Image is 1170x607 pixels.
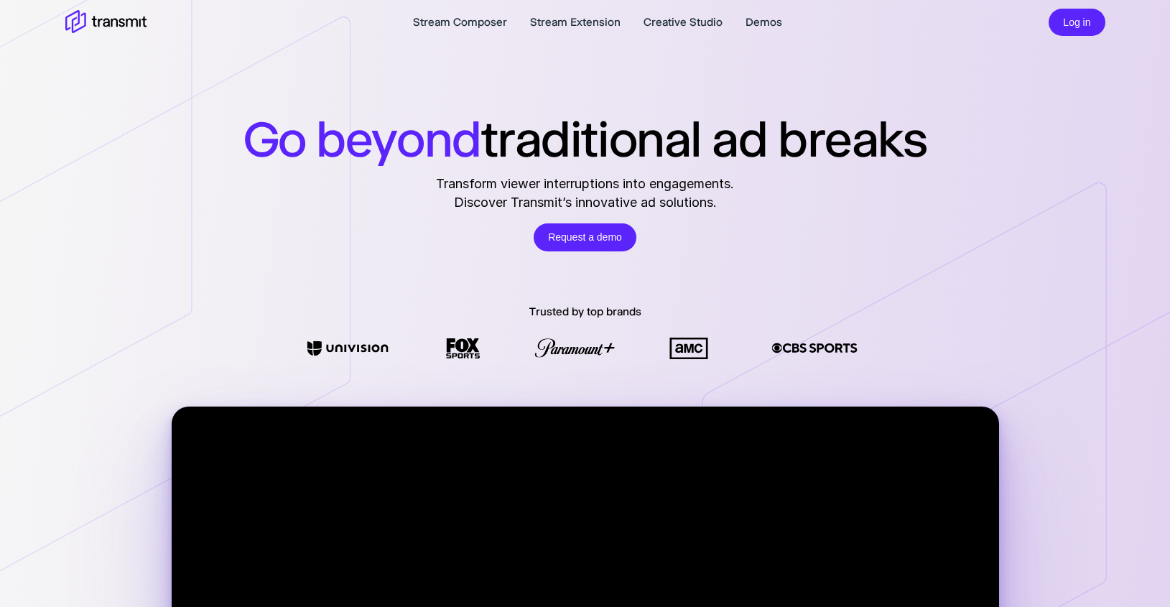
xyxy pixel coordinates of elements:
[746,14,782,31] a: Demos
[529,303,641,320] p: Trusted by top brands
[243,109,927,169] h1: traditional ad breaks
[436,193,734,212] span: Discover Transmit’s innovative ad solutions.
[436,175,734,193] span: Transform viewer interruptions into engagements.
[413,14,507,31] a: Stream Composer
[534,223,636,251] a: Request a demo
[1049,14,1105,28] a: Log in
[243,109,481,169] span: Go beyond
[1049,9,1105,37] button: Log in
[530,14,621,31] a: Stream Extension
[644,14,723,31] a: Creative Studio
